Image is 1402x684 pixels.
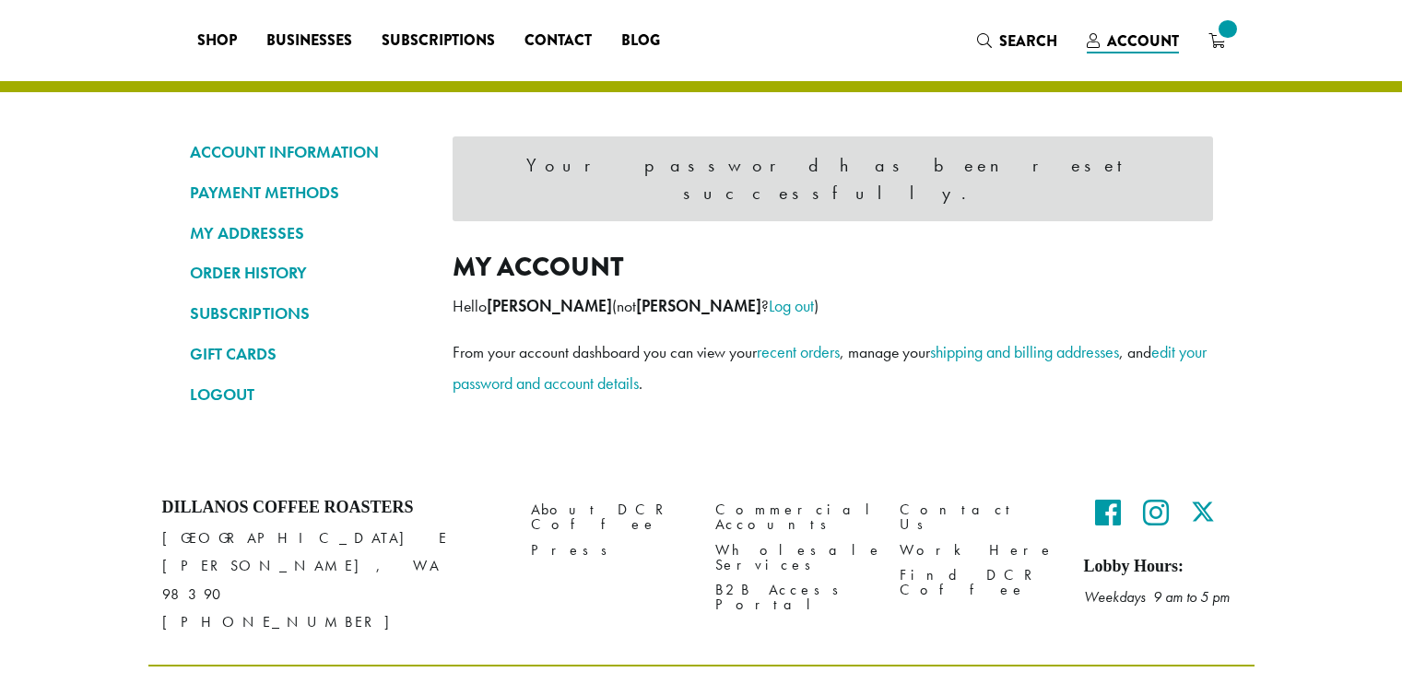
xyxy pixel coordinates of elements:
a: recent orders [757,341,840,362]
strong: [PERSON_NAME] [636,296,761,316]
span: Account [1107,30,1179,52]
a: edit your password and account details [453,341,1207,394]
a: Businesses [252,26,367,55]
a: Find DCR Coffee [900,562,1056,602]
a: Subscriptions [367,26,510,55]
a: Wholesale Services [715,537,872,577]
a: Contact [510,26,607,55]
a: Contact Us [900,498,1056,537]
a: Commercial Accounts [715,498,872,537]
div: Your password has been reset successfully. [453,136,1213,221]
a: Work Here [900,537,1056,562]
h5: Lobby Hours: [1084,557,1241,577]
strong: [PERSON_NAME] [487,296,612,316]
span: Shop [197,29,237,53]
a: GIFT CARDS [190,338,425,370]
em: Weekdays 9 am to 5 pm [1084,587,1230,607]
a: PAYMENT METHODS [190,177,425,208]
a: ORDER HISTORY [190,257,425,289]
h4: Dillanos Coffee Roasters [162,498,503,518]
span: Businesses [266,29,352,53]
span: Contact [524,29,592,53]
a: Shop [183,26,252,55]
a: shipping and billing addresses [930,341,1119,362]
a: Log out [769,295,814,316]
p: From your account dashboard you can view your , manage your , and . [453,336,1213,399]
a: Search [962,26,1072,56]
p: [GEOGRAPHIC_DATA] E [PERSON_NAME], WA 98390 [PHONE_NUMBER] [162,525,503,635]
nav: Account pages [190,136,425,425]
a: SUBSCRIPTIONS [190,298,425,329]
h2: My account [453,251,1213,283]
span: Search [999,30,1057,52]
a: Blog [607,26,675,55]
a: Press [531,537,688,562]
p: Hello (not ? ) [453,290,1213,322]
a: About DCR Coffee [531,498,688,537]
a: B2B Access Portal [715,577,872,617]
span: Subscriptions [382,29,495,53]
a: MY ADDRESSES [190,218,425,249]
a: Account [1072,26,1194,56]
span: Blog [621,29,660,53]
a: LOGOUT [190,379,425,410]
a: ACCOUNT INFORMATION [190,136,425,168]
